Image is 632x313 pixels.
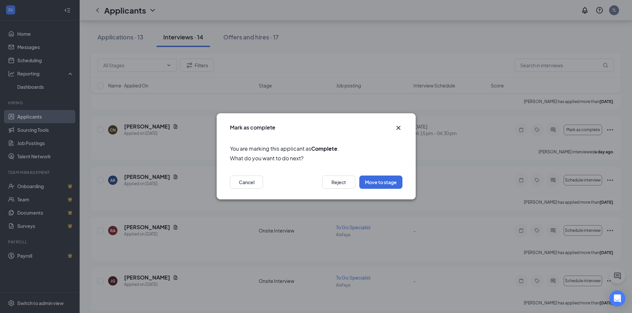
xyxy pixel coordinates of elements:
button: Move to stage [359,176,402,189]
button: Reject [322,176,355,189]
div: Open Intercom Messenger [609,290,625,306]
button: Close [394,124,402,132]
button: Cancel [230,176,263,189]
b: Complete [311,145,337,152]
span: You are marking this applicant as . [230,144,402,153]
h3: Mark as complete [230,124,275,131]
span: What do you want to do next? [230,154,402,163]
svg: Cross [394,124,402,132]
